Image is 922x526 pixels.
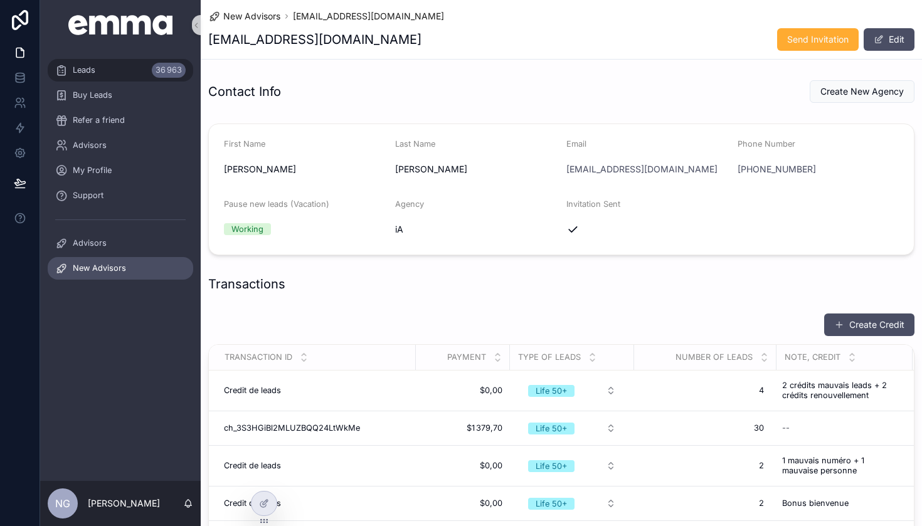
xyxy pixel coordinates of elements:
span: Leads [73,65,95,75]
a: [EMAIL_ADDRESS][DOMAIN_NAME] [566,163,718,176]
span: 30 [647,423,764,433]
span: Advisors [73,140,107,150]
span: Credit de leads [224,498,281,508]
span: Advisors [73,238,107,248]
span: Send Invitation [787,33,849,46]
span: Phone Number [738,139,795,149]
span: 4 [647,386,764,396]
div: Working [231,223,263,235]
span: iA [395,223,403,236]
div: scrollable content [40,50,201,296]
iframe: Spotlight [1,60,24,83]
h1: Transactions [208,275,285,293]
a: Buy Leads [48,84,193,107]
a: [EMAIL_ADDRESS][DOMAIN_NAME] [293,10,444,23]
span: NG [55,496,70,511]
span: 2 crédits mauvais leads + 2 crédits renouvellement [782,381,893,401]
a: 2 crédits mauvais leads + 2 crédits renouvellement [777,376,898,406]
a: ch_3S3HGiBl2MLUZBQQ24LtWkMe [224,423,408,433]
span: Create New Agency [820,85,904,98]
a: Credit de leads [224,386,408,396]
span: Pause new leads (Vacation) [224,199,329,209]
a: Advisors [48,134,193,157]
button: Select Button [518,379,626,402]
a: Select Button [517,454,627,478]
span: Buy Leads [73,90,112,100]
span: First Name [224,139,265,149]
span: My Profile [73,166,112,176]
span: Bonus bienvenue [782,498,849,508]
a: Credit de leads [224,461,408,471]
span: Credit de leads [224,461,281,471]
span: [PERSON_NAME] [395,163,556,176]
a: $0,00 [423,461,502,471]
a: New Advisors [208,10,280,23]
div: Life 50+ [536,460,567,472]
span: New Advisors [223,10,280,23]
a: $1 379,70 [423,423,502,433]
div: -- [782,423,790,433]
a: $0,00 [423,386,502,396]
div: Life 50+ [536,385,567,397]
span: Credit de leads [224,386,281,396]
a: My Profile [48,159,193,182]
button: Select Button [518,492,626,515]
span: Support [73,191,103,201]
a: Credit de leads [224,498,408,508]
span: Note, credit [785,352,840,362]
button: Send Invitation [777,28,859,51]
a: Leads36 963 [48,59,193,82]
a: 2 [642,493,769,513]
span: Number of Leads [676,352,753,362]
span: Payment [447,352,486,362]
span: 2 [647,498,764,508]
a: $0,00 [423,498,502,508]
a: Advisors [48,232,193,255]
span: Invitation Sent [566,199,620,209]
button: Create New Agency [810,80,914,103]
button: Select Button [518,455,626,477]
span: [PERSON_NAME] [224,163,385,176]
a: 4 [642,381,769,401]
span: Refer a friend [73,115,125,125]
div: 36 963 [152,63,186,78]
img: App logo [68,15,173,35]
span: Transaction ID [225,352,292,362]
p: [PERSON_NAME] [88,497,160,510]
h1: Contact Info [208,83,281,100]
span: 1 mauvais numéro + 1 mauvaise personne [782,456,893,476]
a: Bonus bienvenue [777,493,898,513]
button: Create Credit [824,313,914,336]
a: Select Button [517,492,627,515]
a: New Advisors [48,257,193,280]
span: New Advisors [73,263,126,273]
span: Agency [395,199,424,209]
span: Last Name [395,139,435,149]
a: -- [777,418,898,438]
div: Life 50+ [536,498,567,510]
a: 1 mauvais numéro + 1 mauvaise personne [777,451,898,481]
div: Life 50+ [536,423,567,434]
span: Email [566,139,586,149]
a: Select Button [517,379,627,402]
a: Select Button [517,416,627,440]
h1: [EMAIL_ADDRESS][DOMAIN_NAME] [208,31,421,48]
span: 2 [647,461,764,471]
a: 30 [642,418,769,438]
a: [PHONE_NUMBER] [738,163,816,176]
button: Select Button [518,417,626,439]
span: Type of Leads [518,352,581,362]
a: Support [48,184,193,207]
button: Edit [864,28,914,51]
a: 2 [642,456,769,476]
span: ch_3S3HGiBl2MLUZBQQ24LtWkMe [224,423,360,433]
a: Refer a friend [48,109,193,132]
